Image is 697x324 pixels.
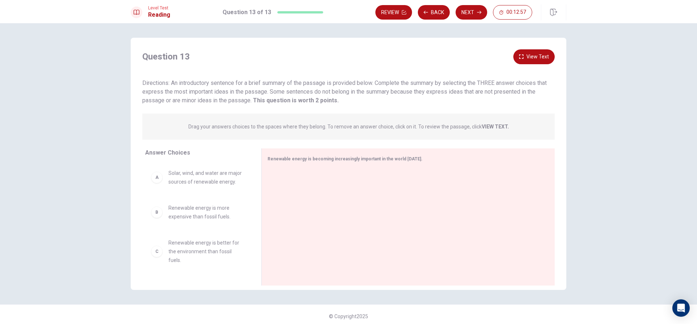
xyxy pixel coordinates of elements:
[672,299,690,317] div: Open Intercom Messenger
[151,172,163,183] div: A
[482,124,509,130] strong: VIEW TEXT.
[145,149,190,156] span: Answer Choices
[418,5,450,20] button: Back
[168,238,244,264] span: Renewable energy is better for the environment than fossil fuels.
[506,9,526,15] span: 00:12:57
[493,5,532,20] button: 00:12:57
[329,313,368,319] span: © Copyright 2025
[151,206,163,218] div: B
[142,51,190,62] h4: Question 13
[168,204,244,221] span: Renewable energy is more expensive than fossil fuels.
[151,246,163,257] div: C
[145,198,250,227] div: BRenewable energy is more expensive than fossil fuels.
[513,49,555,64] button: View Text
[252,97,339,104] strong: This question is worth 2 points.
[145,163,250,192] div: ASolar, wind, and water are major sources of renewable energy.
[223,8,271,17] h1: Question 13 of 13
[148,5,170,11] span: Level Test
[168,169,244,186] span: Solar, wind, and water are major sources of renewable energy.
[188,124,509,130] p: Drag your answers choices to the spaces where they belong. To remove an answer choice, click on i...
[142,79,547,104] span: Directions: An introductory sentence for a brief summary of the passage is provided below. Comple...
[456,5,487,20] button: Next
[375,5,412,20] button: Review
[145,233,250,270] div: CRenewable energy is better for the environment than fossil fuels.
[148,11,170,19] h1: Reading
[268,156,423,161] span: Renewable energy is becoming increasingly important in the world [DATE].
